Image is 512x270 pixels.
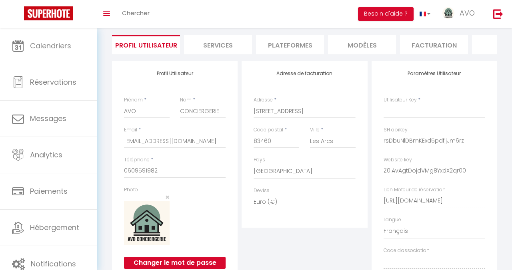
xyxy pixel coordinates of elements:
img: ... [442,7,454,19]
span: Notifications [31,259,76,269]
label: Lien Moteur de réservation [384,186,446,194]
img: logout [493,9,503,19]
label: Website key [384,156,412,164]
span: Paiements [30,186,68,196]
button: Close [165,194,170,201]
label: Email [124,126,137,134]
button: Changer le mot de passe [124,257,226,269]
label: Devise [254,187,270,195]
label: Nom [180,96,192,104]
label: Prénom [124,96,143,104]
span: AVO [460,8,475,18]
label: Pays [254,156,265,164]
span: Réservations [30,77,76,87]
label: Téléphone [124,156,150,164]
label: SH apiKey [384,126,408,134]
img: 17238023410333.png [124,201,170,245]
span: Messages [30,113,66,123]
span: Calendriers [30,41,71,51]
label: Photo [124,186,138,194]
span: Hébergement [30,222,79,232]
button: Ouvrir le widget de chat LiveChat [6,3,30,27]
span: Analytics [30,150,62,160]
label: Code postal [254,126,283,134]
label: Code d'association [384,247,430,254]
li: Services [184,35,252,54]
label: Utilisateur Key [384,96,417,104]
span: × [165,192,170,202]
li: Profil Utilisateur [112,35,180,54]
h4: Adresse de facturation [254,71,355,76]
h4: Profil Utilisateur [124,71,226,76]
label: Adresse [254,96,273,104]
h4: Paramètres Utilisateur [384,71,485,76]
li: Plateformes [256,35,324,54]
span: Chercher [122,9,150,17]
label: Ville [310,126,320,134]
img: Super Booking [24,6,73,20]
li: Facturation [400,35,468,54]
button: Besoin d'aide ? [358,7,414,21]
label: Langue [384,216,401,224]
li: MODÈLES [328,35,396,54]
iframe: Chat [478,234,506,264]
